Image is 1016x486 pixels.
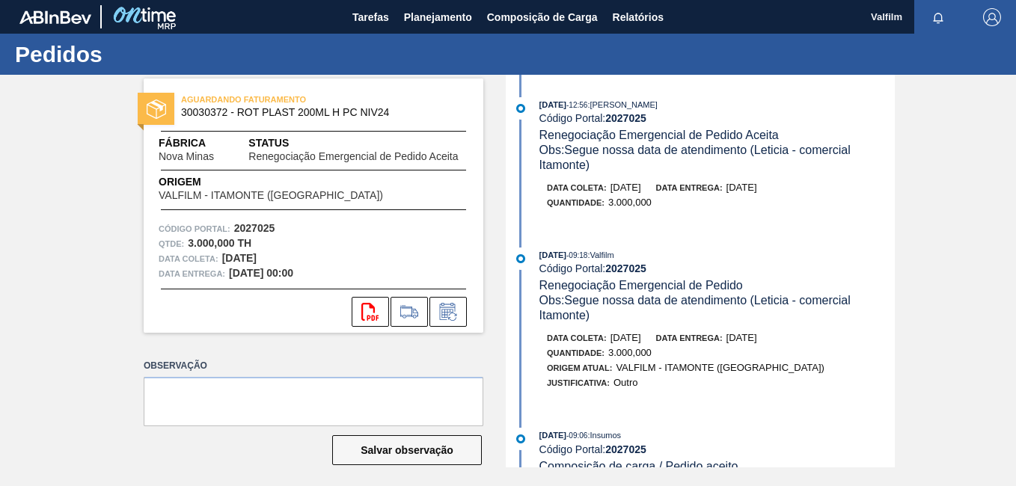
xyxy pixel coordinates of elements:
span: : Insumos [587,431,621,440]
img: atual [516,104,525,113]
span: Renegociação Emergencial de Pedido [539,279,743,292]
strong: 2027025 [605,112,646,124]
span: Data entrega: [656,183,723,192]
span: Outro [613,377,638,388]
span: Data entrega: [159,266,225,281]
span: 3.000,000 [608,347,652,358]
span: Código Portal: [159,221,230,236]
button: Notificações [914,7,962,28]
label: Observação [144,355,483,377]
div: Ir para Composição de Carga [391,297,428,327]
span: [DATE] [539,250,566,259]
span: VALFILM - ITAMONTE ([GEOGRAPHIC_DATA]) [159,190,383,201]
span: Origem [159,174,426,190]
span: [DATE] [610,332,641,343]
span: - 09:18 [566,251,587,259]
div: Abrir arquivo PDF [352,297,389,327]
span: [DATE] [726,332,757,343]
span: Tarefas [352,8,389,26]
span: - 12:56 [566,101,587,109]
span: 3.000,000 [608,197,652,208]
span: Renegociação Emergencial de Pedido Aceita [248,151,458,162]
strong: [DATE] 00:00 [229,267,293,279]
img: TNhmsLtSVTkK8tSr43FrP2fwEKptu5GPRR3wAAAABJRU5ErkJggg== [19,10,91,24]
span: Data entrega: [656,333,723,342]
span: [DATE] [610,182,641,193]
span: Composicão de carga / Pedido aceito [539,460,738,473]
span: Data coleta: [159,251,218,266]
span: AGUARDANDO FATURAMENTO [181,92,391,107]
span: Composição de Carga [487,8,598,26]
div: Código Portal: [539,443,895,455]
strong: 2027025 [605,262,646,274]
img: Logout [983,8,1001,26]
span: 30030372 - ROT PLAST 200ML H PC NIV24 [181,107,453,118]
span: - 09:06 [566,431,587,440]
span: VALFILM - ITAMONTE ([GEOGRAPHIC_DATA]) [616,362,824,373]
span: Data coleta: [547,183,607,192]
span: Relatórios [613,8,664,26]
span: Obs: Segue nossa data de atendimento (Leticia - comercial Itamonte) [539,144,854,171]
img: atual [516,254,525,263]
strong: [DATE] [222,252,257,264]
span: [DATE] [539,431,566,440]
span: Quantidade : [547,348,605,357]
h1: Pedidos [15,46,281,63]
div: Código Portal: [539,262,895,274]
span: [DATE] [726,182,757,193]
div: Informar alteração no pedido [429,297,467,327]
span: Renegociação Emergencial de Pedido Aceita [539,129,779,141]
span: Obs: Segue nossa data de atendimento (Leticia - comercial Itamonte) [539,294,854,322]
button: Salvar observação [332,435,482,465]
span: Justificativa: [547,378,610,387]
span: Origem Atual: [547,363,612,372]
img: status [147,99,166,119]
span: Data coleta: [547,333,607,342]
span: : [PERSON_NAME] [587,100,658,109]
span: Qtde : [159,236,184,251]
span: Fábrica [159,135,248,151]
div: Código Portal: [539,112,895,124]
span: [DATE] [539,100,566,109]
strong: 2027025 [605,443,646,455]
span: Nova Minas [159,151,214,162]
span: Status [248,135,468,151]
span: : Valfilm [587,250,613,259]
strong: 3.000,000 TH [188,237,251,249]
strong: 2027025 [234,222,275,234]
span: Planejamento [404,8,472,26]
span: Quantidade : [547,198,605,207]
img: atual [516,434,525,443]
